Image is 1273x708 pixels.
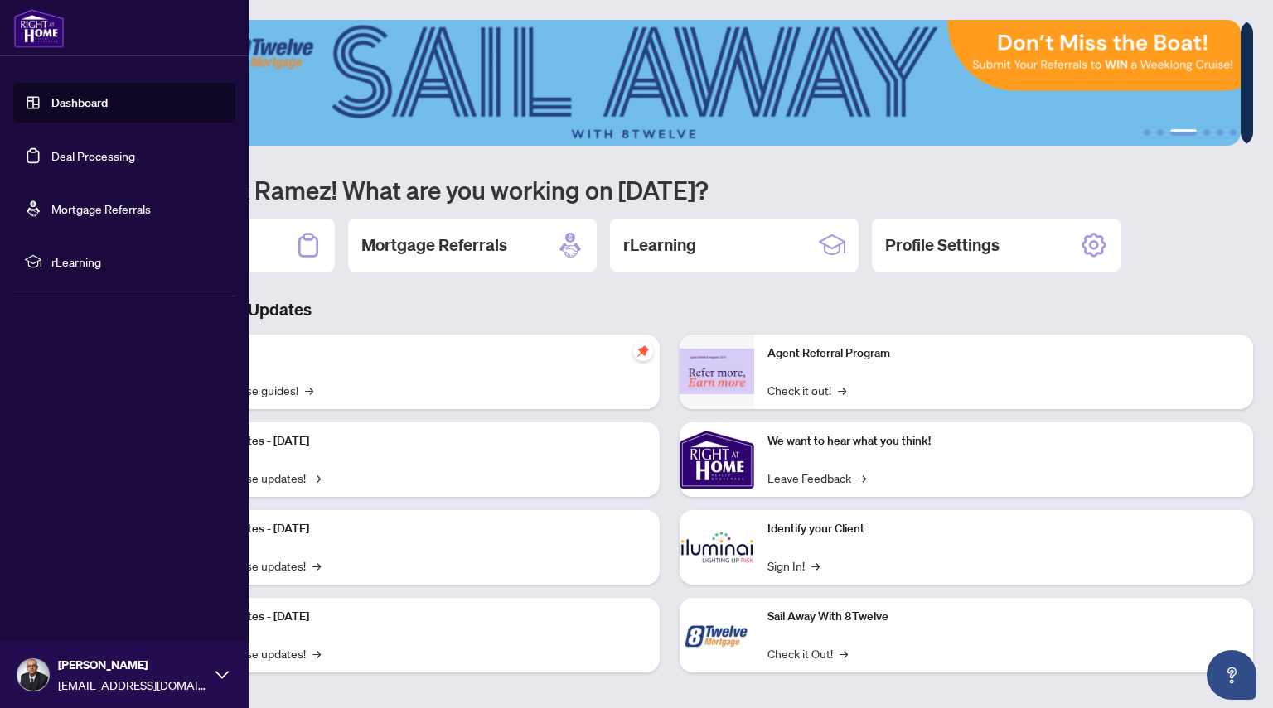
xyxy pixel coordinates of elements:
p: Platform Updates - [DATE] [174,608,646,626]
button: 6 [1230,129,1237,136]
a: Sign In!→ [767,556,820,575]
img: We want to hear what you think! [680,422,754,497]
h3: Brokerage & Industry Updates [86,298,1253,321]
img: Sail Away With 8Twelve [680,598,754,672]
p: We want to hear what you think! [767,432,1240,450]
button: 3 [1170,129,1197,136]
p: Agent Referral Program [767,344,1240,363]
a: Check it Out!→ [767,644,848,662]
span: → [811,556,820,575]
p: Sail Away With 8Twelve [767,608,1240,626]
p: Platform Updates - [DATE] [174,520,646,538]
h2: Mortgage Referrals [361,234,507,257]
span: → [838,381,846,399]
button: 4 [1203,129,1210,136]
p: Identify your Client [767,520,1240,538]
button: 1 [1144,129,1150,136]
span: → [840,644,848,662]
p: Platform Updates - [DATE] [174,432,646,450]
h2: rLearning [623,234,696,257]
span: [PERSON_NAME] [58,656,207,674]
a: Mortgage Referrals [51,201,151,216]
img: Profile Icon [17,659,49,691]
a: Deal Processing [51,148,135,163]
img: Identify your Client [680,510,754,585]
p: Self-Help [174,344,646,363]
span: [EMAIL_ADDRESS][DOMAIN_NAME] [58,676,207,694]
a: Dashboard [51,95,108,110]
span: → [312,556,321,575]
span: → [858,469,866,487]
img: Slide 2 [86,20,1241,146]
button: 2 [1157,129,1164,136]
button: Open asap [1207,650,1256,700]
span: → [305,381,313,399]
h1: Welcome back Ramez! What are you working on [DATE]? [86,174,1253,205]
a: Check it out!→ [767,381,846,399]
button: 5 [1217,129,1223,136]
span: → [312,469,321,487]
span: → [312,644,321,662]
span: rLearning [51,253,224,271]
img: logo [13,8,65,48]
span: pushpin [633,341,653,361]
img: Agent Referral Program [680,349,754,394]
a: Leave Feedback→ [767,469,866,487]
h2: Profile Settings [885,234,1000,257]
